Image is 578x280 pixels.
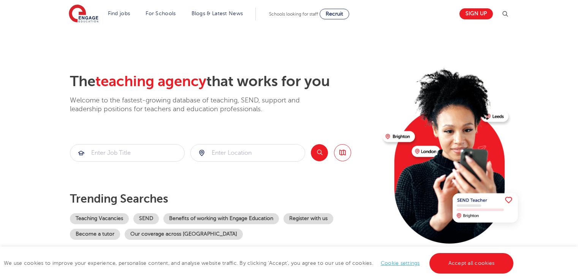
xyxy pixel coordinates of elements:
[95,73,206,90] span: teaching agency
[70,229,120,240] a: Become a tutor
[69,5,98,24] img: Engage Education
[381,260,420,266] a: Cookie settings
[283,213,333,224] a: Register with us
[146,11,176,16] a: For Schools
[192,11,243,16] a: Blogs & Latest News
[108,11,130,16] a: Find jobs
[269,11,318,17] span: Schools looking for staff
[190,144,305,162] div: Submit
[70,145,184,161] input: Submit
[70,73,377,90] h2: The that works for you
[70,144,185,162] div: Submit
[163,213,279,224] a: Benefits of working with Engage Education
[320,9,349,19] a: Recruit
[133,213,159,224] a: SEND
[459,8,493,19] a: Sign up
[311,144,328,161] button: Search
[429,253,514,274] a: Accept all cookies
[70,96,321,114] p: Welcome to the fastest-growing database of teaching, SEND, support and leadership positions for t...
[125,229,243,240] a: Our coverage across [GEOGRAPHIC_DATA]
[4,260,515,266] span: We use cookies to improve your experience, personalise content, and analyse website traffic. By c...
[70,213,129,224] a: Teaching Vacancies
[70,192,377,206] p: Trending searches
[326,11,343,17] span: Recruit
[191,145,305,161] input: Submit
